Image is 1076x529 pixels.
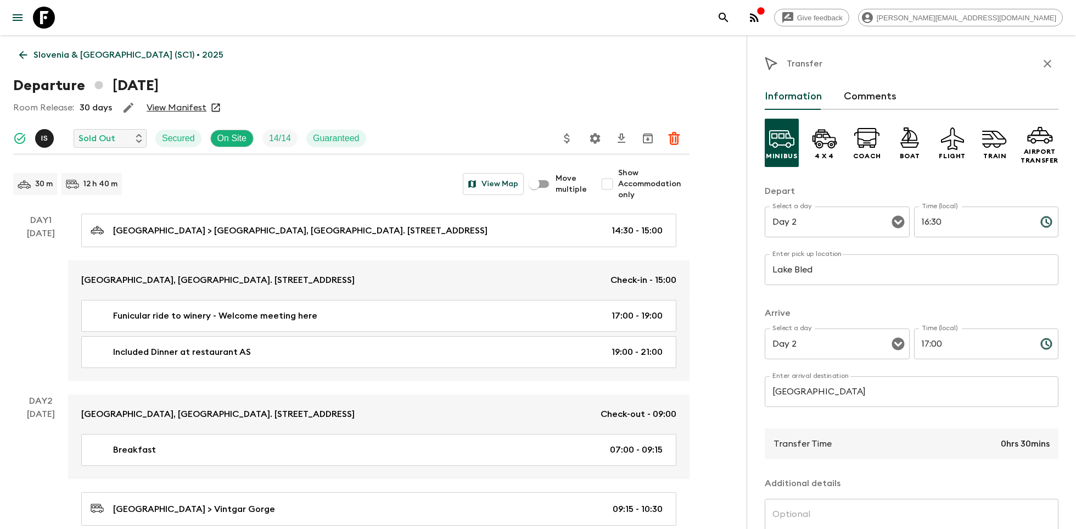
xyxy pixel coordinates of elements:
button: Choose time, selected time is 5:00 PM [1035,333,1057,355]
a: Breakfast07:00 - 09:15 [81,434,676,466]
span: Show Accommodation only [618,168,690,201]
button: Download CSV [610,127,632,149]
button: Archive (Completed, Cancelled or Unsynced Departures only) [637,127,659,149]
button: Settings [584,127,606,149]
label: Enter arrival destination [772,371,849,381]
p: 14:30 - 15:00 [612,224,663,237]
p: 09:15 - 10:30 [613,503,663,516]
p: Transfer Time [774,437,832,450]
span: Ivan Stojanović [35,132,56,141]
p: 12 h 40 m [83,179,117,190]
p: I S [41,134,48,143]
p: Arrive [765,307,1058,320]
p: 0hrs 30mins [1001,437,1050,450]
p: 19:00 - 21:00 [612,346,663,359]
label: Select a day [772,202,811,211]
p: Minibus [766,152,797,160]
p: Day 2 [13,394,68,408]
p: [GEOGRAPHIC_DATA], [GEOGRAPHIC_DATA]. [STREET_ADDRESS] [81,408,355,421]
a: View Manifest [147,102,206,113]
label: Enter pick up location [772,249,842,259]
p: Slovenia & [GEOGRAPHIC_DATA] (SC1) • 2025 [33,48,223,62]
p: 30 m [35,179,53,190]
p: Check-in - 15:00 [610,274,676,287]
a: [GEOGRAPHIC_DATA] > Vintgar Gorge09:15 - 10:30 [81,492,676,526]
p: 4 x 4 [815,152,834,160]
a: Slovenia & [GEOGRAPHIC_DATA] (SC1) • 2025 [13,44,229,66]
input: hh:mm [914,328,1032,359]
p: Sold Out [79,132,115,145]
p: 14 / 14 [269,132,291,145]
p: Flight [939,152,966,160]
p: [GEOGRAPHIC_DATA] > [GEOGRAPHIC_DATA], [GEOGRAPHIC_DATA]. [STREET_ADDRESS] [113,224,487,237]
div: Trip Fill [262,130,298,147]
p: Train [983,152,1006,160]
p: Depart [765,185,1058,198]
button: search adventures [713,7,735,29]
a: [GEOGRAPHIC_DATA], [GEOGRAPHIC_DATA]. [STREET_ADDRESS]Check-in - 15:00 [68,260,690,300]
button: View Map [463,173,524,195]
p: Day 1 [13,214,68,227]
label: Select a day [772,324,811,333]
a: Funicular ride to winery - Welcome meeting here17:00 - 19:00 [81,300,676,332]
p: Check-out - 09:00 [601,408,676,421]
p: Transfer [787,57,822,70]
button: Information [765,83,822,110]
a: [GEOGRAPHIC_DATA] > [GEOGRAPHIC_DATA], [GEOGRAPHIC_DATA]. [STREET_ADDRESS]14:30 - 15:00 [81,214,676,247]
button: Open [890,336,906,352]
button: Comments [844,83,896,110]
p: On Site [217,132,246,145]
span: [PERSON_NAME][EMAIL_ADDRESS][DOMAIN_NAME] [871,14,1062,22]
button: Choose time, selected time is 4:30 PM [1035,211,1057,233]
a: Give feedback [774,9,849,26]
a: Included Dinner at restaurant AS19:00 - 21:00 [81,336,676,368]
button: Update Price, Early Bird Discount and Costs [556,127,578,149]
p: Secured [162,132,195,145]
p: [GEOGRAPHIC_DATA], [GEOGRAPHIC_DATA]. [STREET_ADDRESS] [81,274,355,287]
label: Time (local) [922,202,957,211]
svg: Synced Successfully [13,132,26,145]
button: menu [7,7,29,29]
p: [GEOGRAPHIC_DATA] > Vintgar Gorge [113,503,275,516]
p: Included Dinner at restaurant AS [113,346,251,359]
span: Move multiple [556,173,587,195]
input: hh:mm [914,207,1032,237]
span: Give feedback [791,14,849,22]
p: Airport Transfer [1021,147,1058,165]
p: Guaranteed [313,132,360,145]
button: IS [35,129,56,148]
p: Coach [853,152,881,160]
p: Boat [900,152,920,160]
p: 30 days [80,101,112,114]
button: Open [890,214,906,230]
div: Secured [155,130,201,147]
a: [GEOGRAPHIC_DATA], [GEOGRAPHIC_DATA]. [STREET_ADDRESS]Check-out - 09:00 [68,394,690,434]
p: Additional details [765,477,1058,490]
button: Delete [663,127,685,149]
label: Time (local) [922,324,957,333]
p: Breakfast [113,443,156,456]
p: 07:00 - 09:15 [610,443,663,456]
div: [PERSON_NAME][EMAIL_ADDRESS][DOMAIN_NAME] [858,9,1063,26]
div: On Site [210,130,254,147]
p: 17:00 - 19:00 [612,309,663,322]
h1: Departure [DATE] [13,75,159,97]
div: [DATE] [27,227,55,381]
p: Room Release: [13,101,74,114]
p: Funicular ride to winery - Welcome meeting here [113,309,317,322]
